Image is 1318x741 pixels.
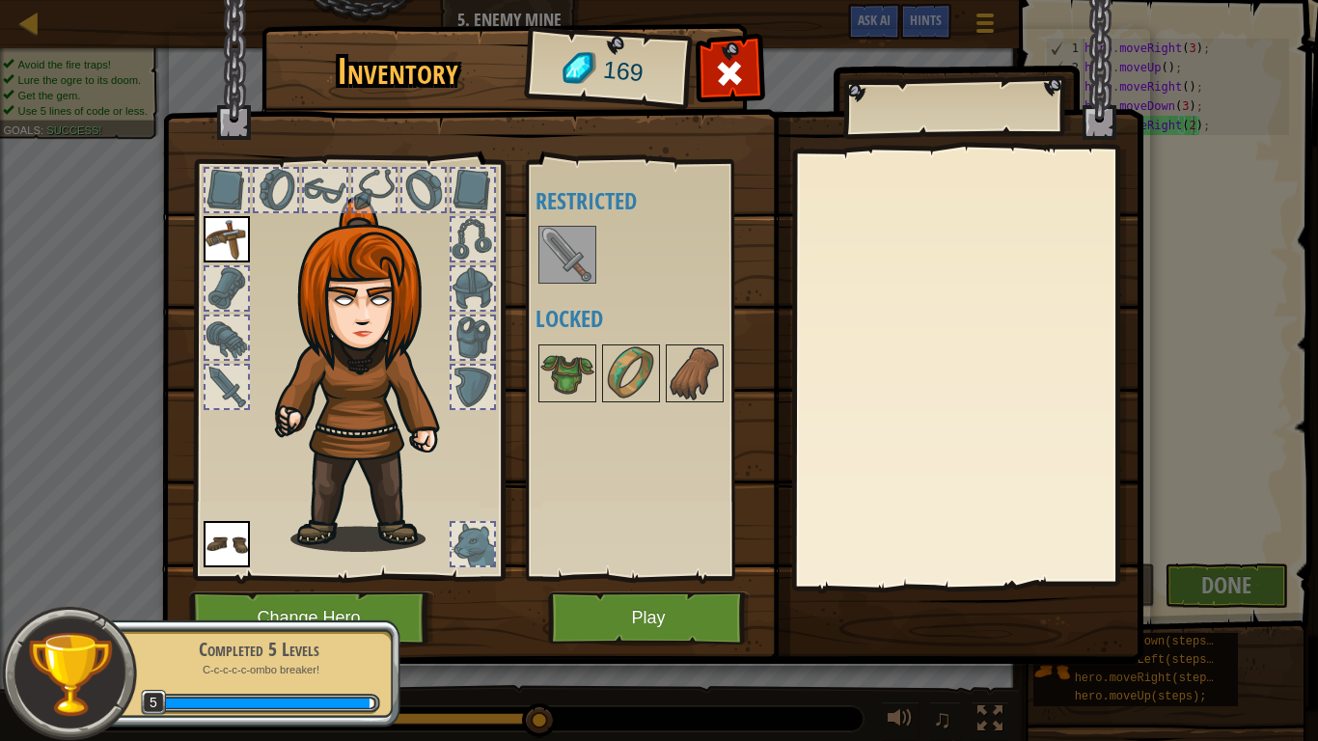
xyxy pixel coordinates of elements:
p: C-c-c-c-c-ombo breaker! [137,663,380,677]
img: hair_f2.png [266,197,474,552]
h4: Locked [535,306,763,331]
img: portrait.png [668,346,722,400]
h1: Inventory [275,51,521,92]
img: portrait.png [540,346,594,400]
div: Completed 5 Levels [137,636,380,663]
img: portrait.png [540,228,594,282]
img: portrait.png [604,346,658,400]
span: 169 [601,53,645,91]
button: Change Hero [189,591,434,645]
button: Play [548,591,750,645]
img: portrait.png [204,216,250,262]
h4: Restricted [535,188,763,213]
img: portrait.png [204,521,250,567]
span: 5 [141,690,167,716]
img: trophy.png [26,630,114,718]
